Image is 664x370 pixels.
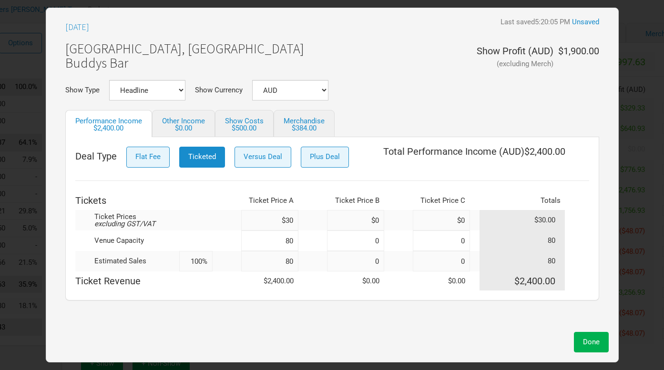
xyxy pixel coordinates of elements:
[274,110,335,137] a: Merchandise$384.00
[126,147,170,167] button: Flat Fee
[327,271,384,290] td: $0.00
[553,46,599,66] div: $1,900.00
[65,22,89,32] h3: [DATE]
[225,125,264,132] div: $500.00
[75,251,179,271] td: Estimated Sales
[501,19,599,26] div: Last saved 5:20:05 PM
[75,230,179,251] td: Venue Capacity
[284,125,325,132] div: $384.00
[75,125,142,132] div: $2,400.00
[574,332,609,352] button: Done
[244,152,282,161] span: Versus Deal
[583,338,600,346] span: Done
[480,251,565,271] td: 80
[327,191,384,210] th: Ticket Price B
[75,210,179,230] td: Ticket Prices
[65,110,152,137] a: Performance Income$2,400.00
[215,110,274,137] a: Show Costs$500.00
[480,191,565,210] th: Totals
[383,147,565,170] div: Total Performance Income ( AUD ) $2,400.00
[179,251,213,271] input: %cap
[152,110,215,137] a: Other Income$0.00
[480,271,565,290] td: $2,400.00
[301,147,349,167] button: Plus Deal
[477,46,553,56] div: Show Profit ( AUD )
[179,147,225,167] button: Ticketed
[477,60,553,68] div: (excluding Merch)
[413,191,470,210] th: Ticket Price C
[188,152,216,161] span: Ticketed
[241,271,298,290] td: $2,400.00
[162,125,205,132] div: $0.00
[75,151,117,161] span: Deal Type
[413,271,470,290] td: $0.00
[75,271,213,290] td: Ticket Revenue
[480,210,565,230] td: $30.00
[94,220,155,228] em: excluding GST/VAT
[241,191,298,210] th: Ticket Price A
[135,152,161,161] span: Flat Fee
[65,87,100,94] label: Show Type
[310,152,340,161] span: Plus Deal
[75,191,179,210] th: Tickets
[195,87,243,94] label: Show Currency
[480,230,565,251] td: 80
[572,18,599,26] a: Unsaved
[65,41,304,71] h1: [GEOGRAPHIC_DATA], [GEOGRAPHIC_DATA] Buddys Bar
[235,147,291,167] button: Versus Deal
